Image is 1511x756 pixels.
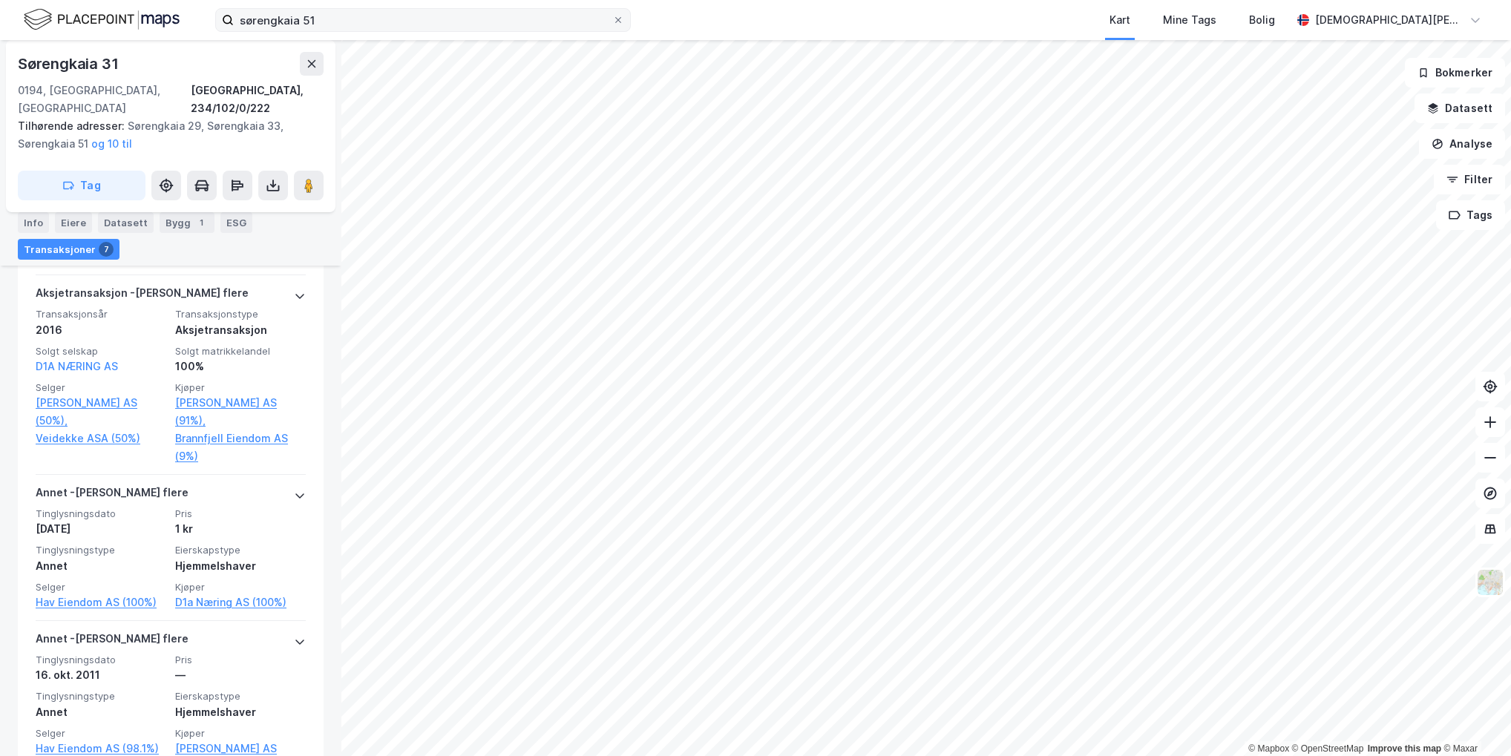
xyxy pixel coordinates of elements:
button: Tag [18,171,145,200]
div: Info [18,212,49,233]
div: 2016 [36,321,166,339]
div: Bygg [160,212,214,233]
div: 0194, [GEOGRAPHIC_DATA], [GEOGRAPHIC_DATA] [18,82,191,117]
div: Aksjetransaksjon - [PERSON_NAME] flere [36,284,249,308]
span: Pris [175,507,306,520]
a: Brannfjell Eiendom AS (9%) [175,430,306,465]
span: Eierskapstype [175,690,306,703]
div: 16. okt. 2011 [36,666,166,684]
span: Pris [175,654,306,666]
div: Sørengkaia 29, Sørengkaia 33, Sørengkaia 51 [18,117,312,153]
div: Annet - [PERSON_NAME] flere [36,484,189,507]
span: Tinglysningstype [36,690,166,703]
span: Kjøper [175,727,306,740]
img: Z [1476,568,1504,596]
div: Annet [36,703,166,721]
div: Mine Tags [1163,11,1216,29]
span: Transaksjonstype [175,308,306,321]
div: [DEMOGRAPHIC_DATA][PERSON_NAME] [1315,11,1464,29]
button: Analyse [1419,129,1505,159]
a: Mapbox [1248,743,1289,754]
a: [PERSON_NAME] AS (91%), [175,394,306,430]
div: Annet - [PERSON_NAME] flere [36,630,189,654]
div: Hjemmelshaver [175,703,306,721]
button: Datasett [1415,93,1505,123]
img: logo.f888ab2527a4732fd821a326f86c7f29.svg [24,7,180,33]
a: D1A NÆRING AS [36,360,118,372]
span: Solgt matrikkelandel [175,345,306,358]
div: 1 kr [175,520,306,538]
span: Tinglysningsdato [36,507,166,520]
div: — [175,666,306,684]
span: Tinglysningsdato [36,654,166,666]
div: 1 [194,215,209,230]
span: Selger [36,727,166,740]
button: Filter [1434,165,1505,194]
span: Eierskapstype [175,544,306,556]
div: Sørengkaia 31 [18,52,121,76]
div: 7 [99,242,114,257]
div: Eiere [55,212,92,233]
a: Hav Eiendom AS (100%) [36,594,166,611]
div: Aksjetransaksjon [175,321,306,339]
div: Transaksjoner [18,239,119,260]
button: Bokmerker [1405,58,1505,88]
a: Improve this map [1368,743,1441,754]
div: Datasett [98,212,154,233]
span: Kjøper [175,581,306,594]
div: Kart [1110,11,1130,29]
a: [PERSON_NAME] AS (50%), [36,394,166,430]
button: Tags [1436,200,1505,230]
span: Kjøper [175,381,306,394]
div: Hjemmelshaver [175,557,306,575]
div: ESG [220,212,252,233]
div: 100% [175,358,306,375]
span: Solgt selskap [36,345,166,358]
span: Tinglysningstype [36,544,166,556]
span: Transaksjonsår [36,308,166,321]
iframe: Chat Widget [1437,685,1511,756]
input: Søk på adresse, matrikkel, gårdeiere, leietakere eller personer [234,9,612,31]
div: [DATE] [36,520,166,538]
span: Tilhørende adresser: [18,119,128,132]
div: Bolig [1249,11,1275,29]
div: [GEOGRAPHIC_DATA], 234/102/0/222 [191,82,324,117]
a: Veidekke ASA (50%) [36,430,166,447]
div: Annet [36,557,166,575]
span: Selger [36,381,166,394]
a: OpenStreetMap [1292,743,1364,754]
span: Selger [36,581,166,594]
a: D1a Næring AS (100%) [175,594,306,611]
